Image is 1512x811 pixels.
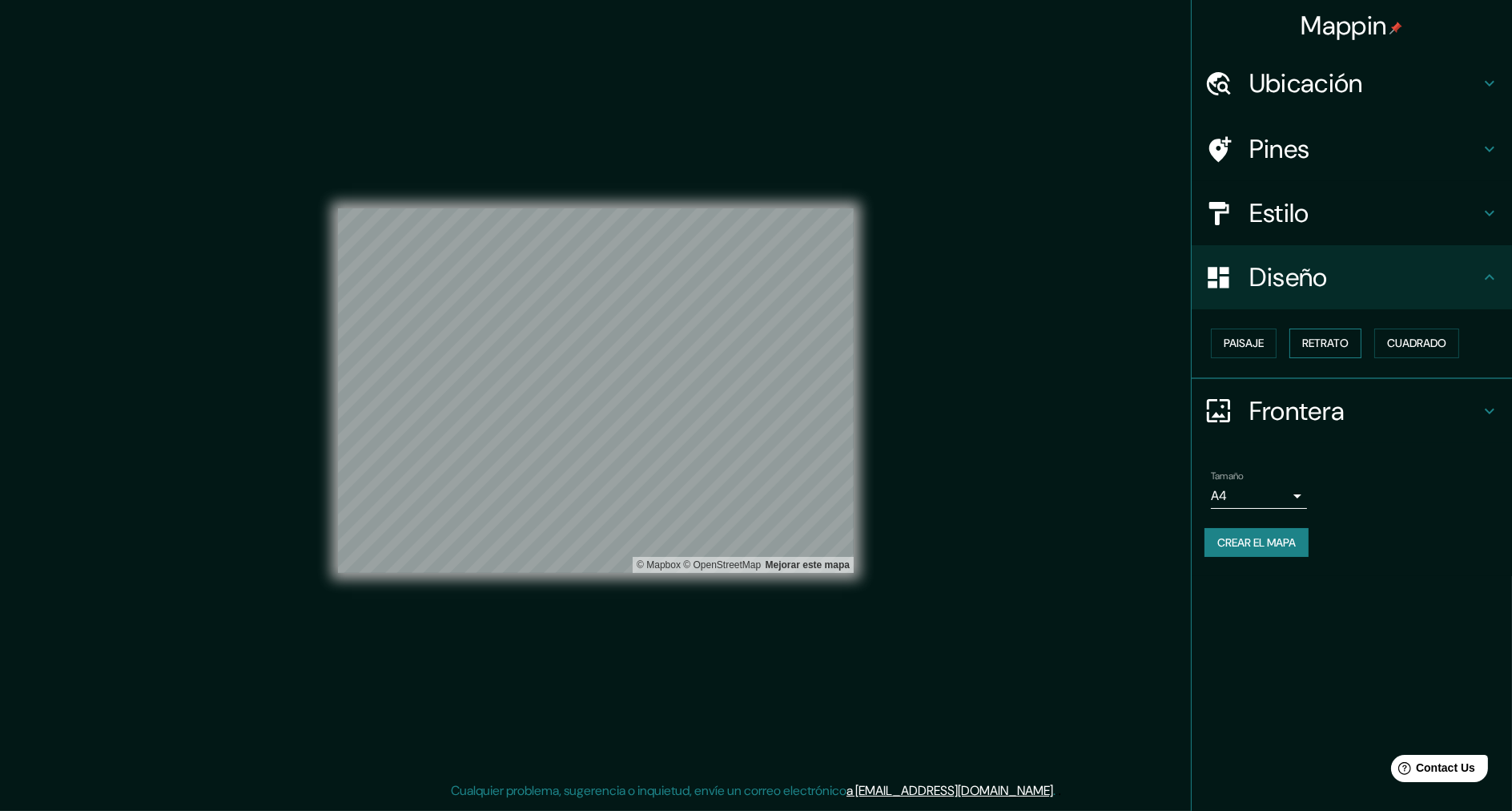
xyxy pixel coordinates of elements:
font: Crear el mapa [1217,533,1296,553]
div: Diseño [1192,245,1512,309]
font: Paisaje [1224,333,1264,353]
a: Caja de mapa [637,559,681,571]
h4: Pines [1249,133,1480,165]
h4: Frontera [1249,395,1480,427]
button: Cuadrado [1374,329,1459,358]
font: Cuadrado [1387,333,1446,353]
div: . [1058,781,1061,801]
div: Ubicación [1192,51,1512,115]
label: Tamaño [1211,469,1244,482]
h4: Ubicación [1249,67,1480,99]
a: Map feedback [766,559,850,571]
h4: Diseño [1249,261,1480,293]
button: Crear el mapa [1204,528,1309,558]
h4: Estilo [1249,197,1480,229]
iframe: Help widget launcher [1369,748,1494,793]
div: A4 [1211,483,1307,509]
font: Mappin [1301,9,1387,42]
p: Cualquier problema, sugerencia o inquietud, envíe un correo electrónico . [451,781,1056,801]
div: . [1056,781,1058,801]
canvas: Mapa [338,208,854,573]
a: a [EMAIL_ADDRESS][DOMAIN_NAME] [846,782,1053,799]
font: Retrato [1302,333,1349,353]
img: pin-icon.png [1389,22,1402,34]
div: Estilo [1192,181,1512,245]
button: Paisaje [1211,329,1277,358]
a: Mapa de OpenStreet [683,559,761,571]
div: Pines [1192,117,1512,181]
div: Frontera [1192,379,1512,443]
button: Retrato [1289,329,1361,358]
